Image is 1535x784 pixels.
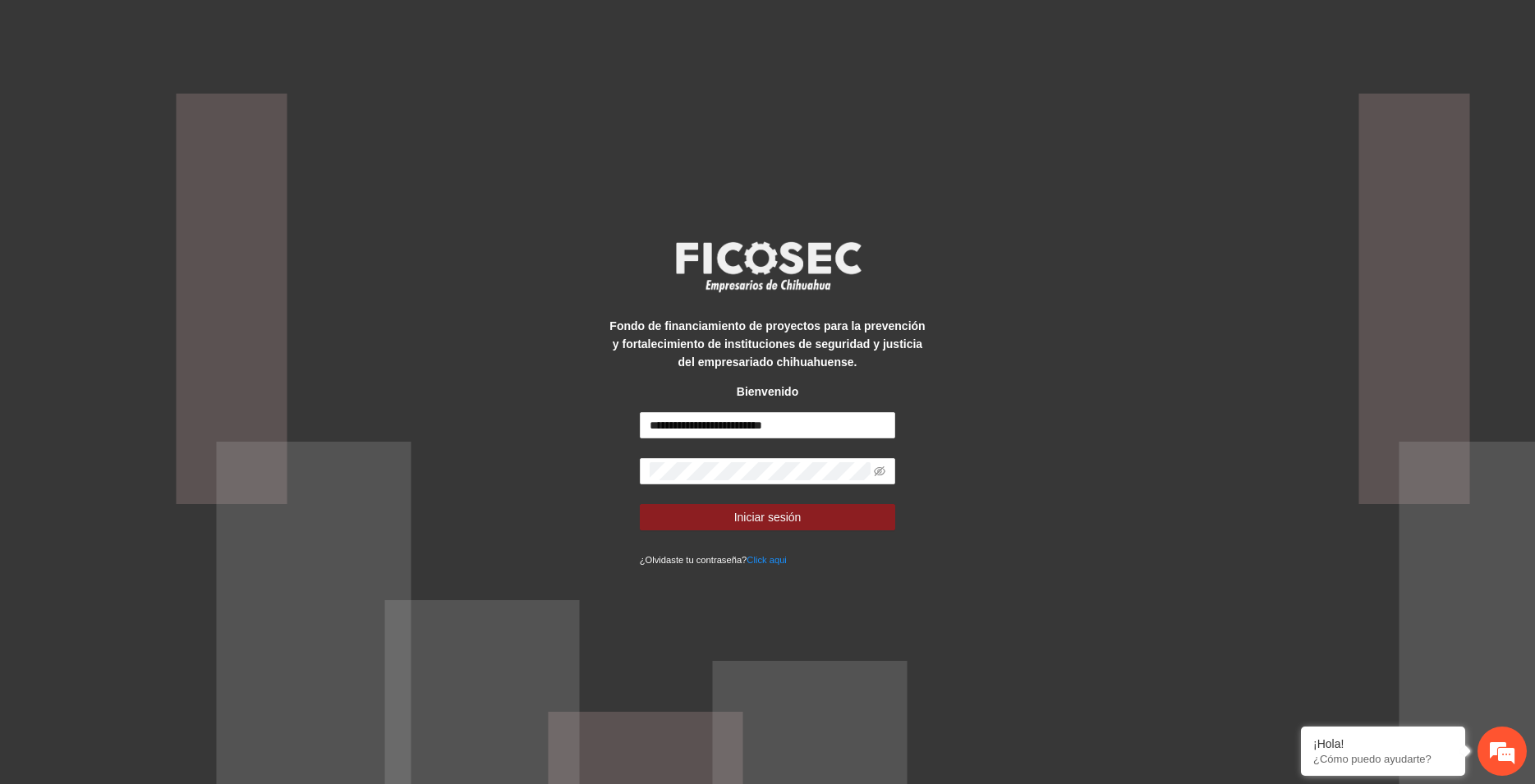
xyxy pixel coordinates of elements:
span: Iniciar sesión [734,508,802,526]
small: ¿Olvidaste tu contraseña? [640,555,787,565]
span: eye-invisible [874,465,885,477]
button: Iniciar sesión [640,504,896,530]
p: ¿Cómo puedo ayudarte? [1313,753,1453,765]
strong: Fondo de financiamiento de proyectos para la prevención y fortalecimiento de instituciones de seg... [609,319,925,369]
a: Click aqui [747,555,787,565]
strong: Bienvenido [737,385,798,398]
img: logo [665,236,871,297]
div: ¡Hola! [1313,737,1453,750]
